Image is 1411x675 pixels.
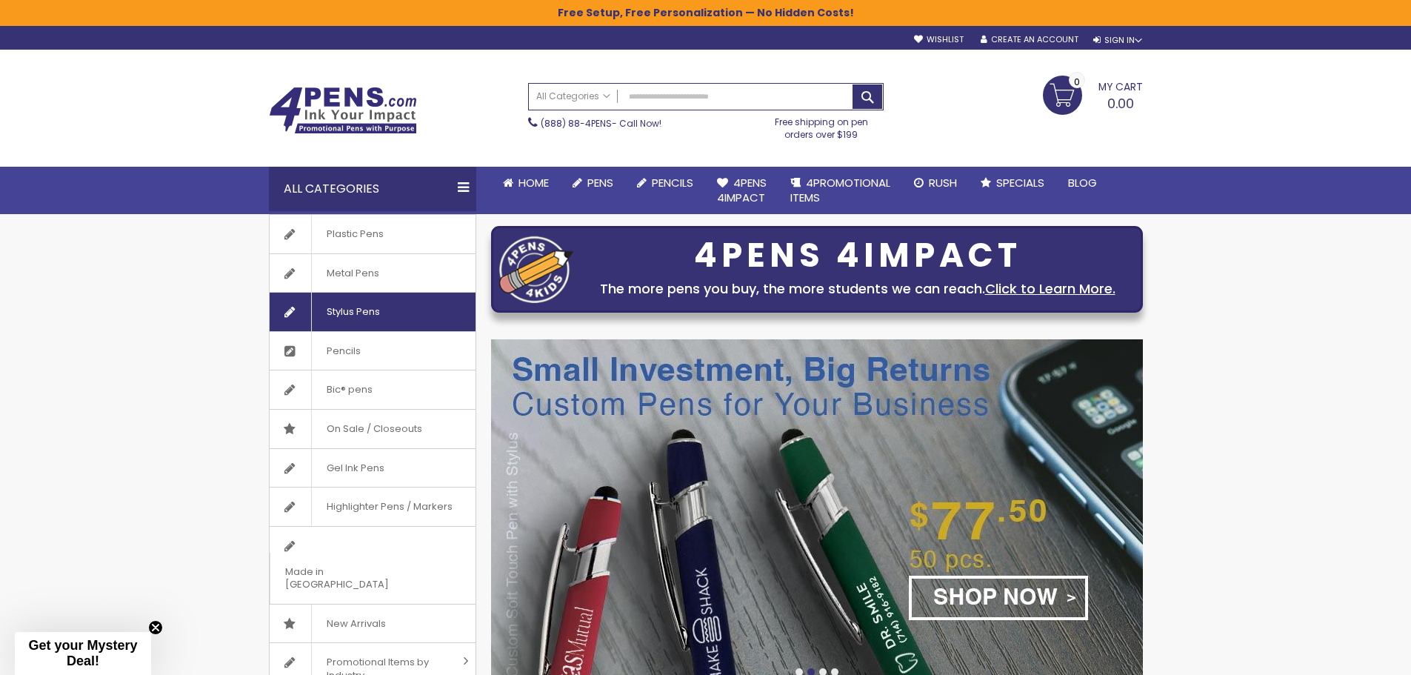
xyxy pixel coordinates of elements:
[270,293,476,331] a: Stylus Pens
[311,215,398,253] span: Plastic Pens
[1068,175,1097,190] span: Blog
[311,254,394,293] span: Metal Pens
[581,279,1135,299] div: The more pens you buy, the more students we can reach.
[581,240,1135,271] div: 4PENS 4IMPACT
[969,167,1056,199] a: Specials
[985,279,1115,298] a: Click to Learn More.
[541,117,612,130] a: (888) 88-4PENS
[269,167,476,211] div: All Categories
[311,488,467,526] span: Highlighter Pens / Markers
[518,175,549,190] span: Home
[561,167,625,199] a: Pens
[778,167,902,215] a: 4PROMOTIONALITEMS
[28,638,137,668] span: Get your Mystery Deal!
[929,175,957,190] span: Rush
[914,34,964,45] a: Wishlist
[996,175,1044,190] span: Specials
[270,215,476,253] a: Plastic Pens
[311,370,387,409] span: Bic® pens
[1093,35,1142,46] div: Sign In
[491,167,561,199] a: Home
[311,332,376,370] span: Pencils
[311,293,395,331] span: Stylus Pens
[1043,76,1143,113] a: 0.00 0
[270,449,476,488] a: Gel Ink Pens
[652,175,693,190] span: Pencils
[311,410,437,448] span: On Sale / Closeouts
[529,84,618,108] a: All Categories
[536,90,610,102] span: All Categories
[902,167,969,199] a: Rush
[15,632,151,675] div: Get your Mystery Deal!Close teaser
[148,620,163,635] button: Close teaser
[270,370,476,409] a: Bic® pens
[1074,75,1080,89] span: 0
[981,34,1078,45] a: Create an Account
[541,117,661,130] span: - Call Now!
[311,605,401,643] span: New Arrivals
[311,449,399,488] span: Gel Ink Pens
[270,553,438,604] span: Made in [GEOGRAPHIC_DATA]
[269,87,417,134] img: 4Pens Custom Pens and Promotional Products
[1107,94,1134,113] span: 0.00
[270,332,476,370] a: Pencils
[625,167,705,199] a: Pencils
[587,175,613,190] span: Pens
[270,410,476,448] a: On Sale / Closeouts
[270,605,476,643] a: New Arrivals
[499,236,573,303] img: four_pen_logo.png
[790,175,890,205] span: 4PROMOTIONAL ITEMS
[759,110,884,140] div: Free shipping on pen orders over $199
[270,254,476,293] a: Metal Pens
[270,488,476,526] a: Highlighter Pens / Markers
[1056,167,1109,199] a: Blog
[705,167,778,215] a: 4Pens4impact
[717,175,767,205] span: 4Pens 4impact
[270,527,476,604] a: Made in [GEOGRAPHIC_DATA]
[1289,635,1411,675] iframe: Google Customer Reviews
